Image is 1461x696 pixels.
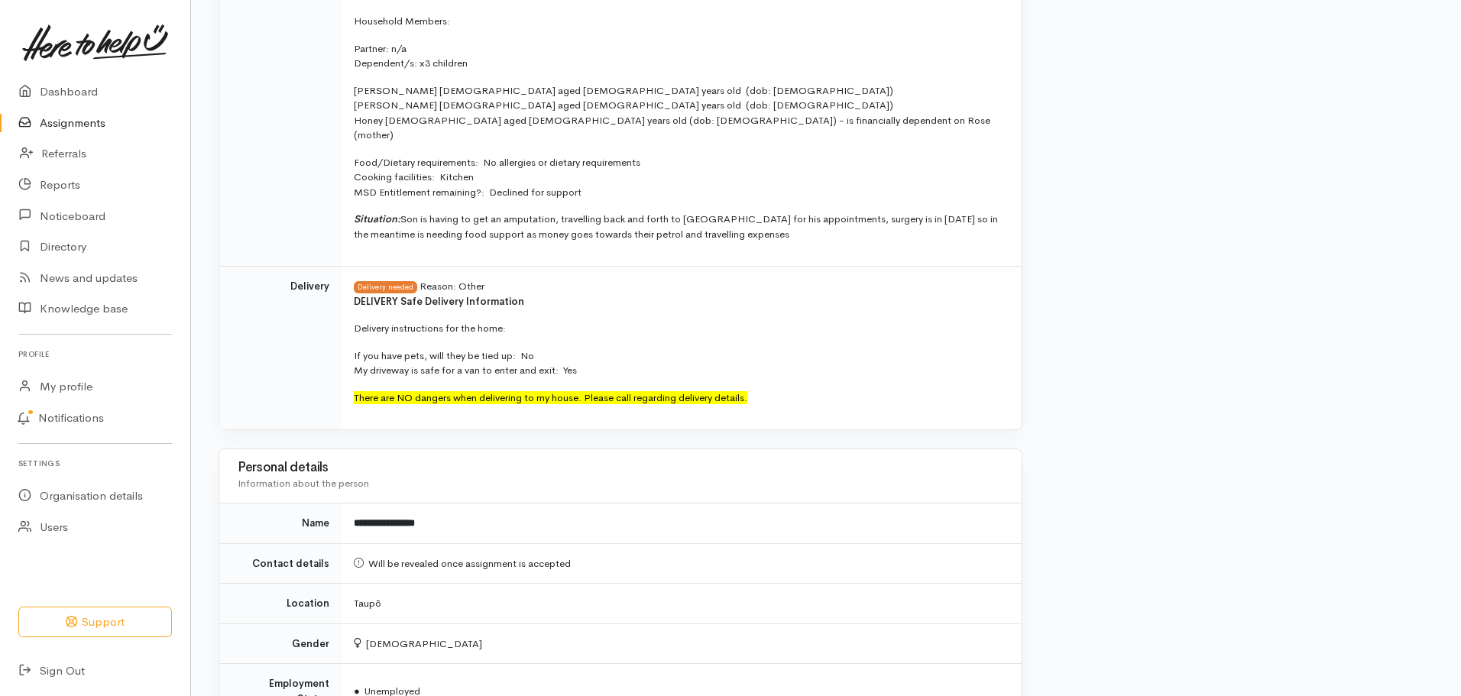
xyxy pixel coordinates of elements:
span: Delivery needed [354,281,417,293]
span: Information about the person [238,477,369,490]
p: If you have pets, will they be tied up: No My driveway is safe for a van to enter and exit: Yes [354,348,1003,378]
td: Name [219,503,342,544]
td: Will be revealed once assignment is accepted [342,543,1022,584]
span: Reason: Other [420,280,484,293]
i: Situation: [354,212,400,225]
p: Household Members: [354,14,1003,29]
p: Delivery instructions for the home: [354,321,1003,336]
p: Food/Dietary requirements: No allergies or dietary requirements Cooking facilities: Kitchen MSD E... [354,155,1003,200]
td: Contact details [219,543,342,584]
td: Taupō [342,584,1022,624]
td: Location [219,584,342,624]
button: Support [18,607,172,638]
span: DELIVERY Safe Delivery Information [354,295,524,308]
h6: Settings [18,453,172,474]
font: There are NO dangers when delivering to my house. Please call regarding delivery details. [354,391,747,404]
p: [PERSON_NAME] [DEMOGRAPHIC_DATA] aged [DEMOGRAPHIC_DATA] years old (dob: [DEMOGRAPHIC_DATA]) [PER... [354,83,1003,143]
h6: Profile [18,344,172,364]
p: Partner: n/a Dependent/s: x3 children [354,41,1003,71]
h3: Personal details [238,461,1003,475]
p: Son is having to get an amputation, travelling back and forth to [GEOGRAPHIC_DATA] for his appoin... [354,212,1003,241]
td: Delivery [219,267,342,430]
span: [DEMOGRAPHIC_DATA] [354,637,482,650]
td: Gender [219,623,342,664]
